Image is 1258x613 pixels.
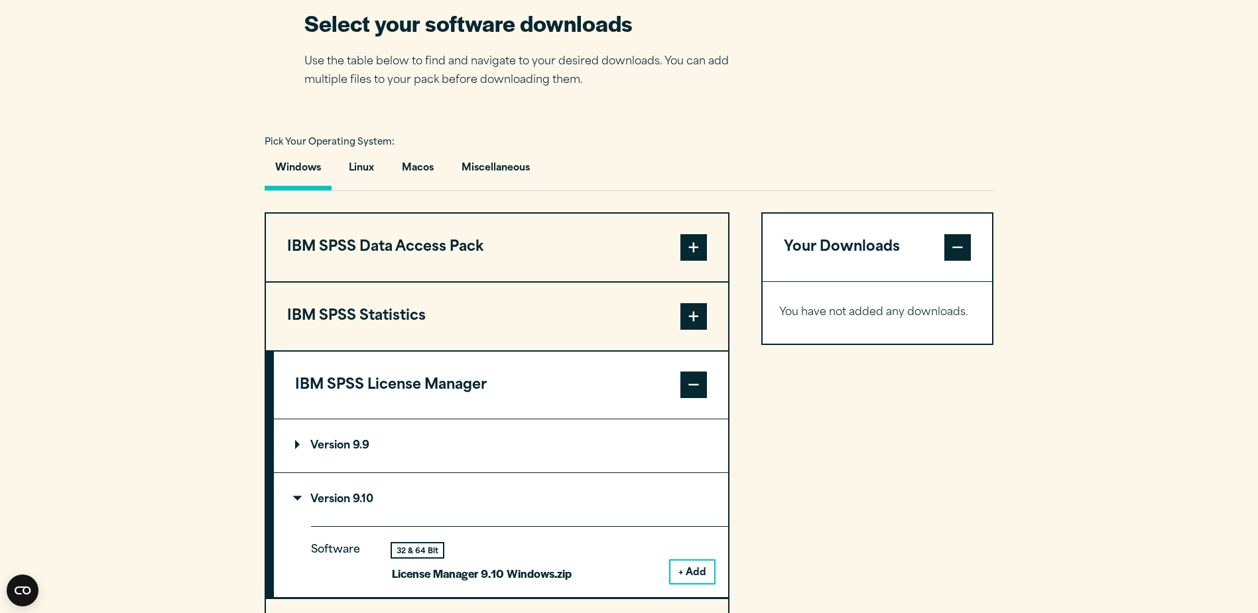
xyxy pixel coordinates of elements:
[451,153,540,190] button: Miscellaneous
[295,494,373,505] p: Version 9.10
[295,441,369,451] p: Version 9.9
[304,52,749,91] p: Use the table below to find and navigate to your desired downloads. You can add multiple files to...
[266,283,728,350] button: IBM SPSS Statistics
[338,153,385,190] button: Linux
[304,8,749,38] h2: Select your software downloads
[779,303,976,322] p: You have not added any downloads.
[392,564,572,583] p: License Manager 9.10 Windows.zip
[274,419,728,472] summary: Version 9.9
[391,153,444,190] button: Macos
[763,214,993,281] button: Your Downloads
[311,541,371,573] p: Software
[266,214,728,281] button: IBM SPSS Data Access Pack
[763,281,993,344] div: Your Downloads
[670,561,714,583] button: + Add
[265,138,395,147] span: Pick Your Operating System:
[7,575,38,606] button: Open CMP widget
[274,352,728,419] button: IBM SPSS License Manager
[274,473,728,526] summary: Version 9.10
[265,153,332,190] button: Windows
[392,543,443,557] div: 32 & 64 Bit
[274,419,728,598] div: IBM SPSS License Manager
